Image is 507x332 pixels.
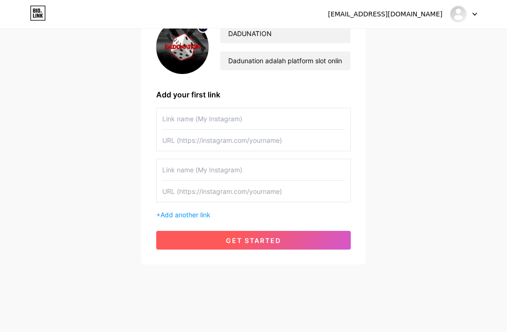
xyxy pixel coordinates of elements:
[220,24,350,43] input: Your name
[449,5,467,23] img: dadunation_id
[156,210,351,220] div: +
[226,236,281,244] span: get started
[156,20,209,74] img: profile pic
[156,89,351,100] div: Add your first link
[162,159,345,180] input: Link name (My Instagram)
[160,211,210,219] span: Add another link
[162,108,345,129] input: Link name (My Instagram)
[162,181,345,202] input: URL (https://instagram.com/yourname)
[220,52,350,70] input: bio
[162,130,345,151] input: URL (https://instagram.com/yourname)
[156,231,351,250] button: get started
[328,9,442,19] div: [EMAIL_ADDRESS][DOMAIN_NAME]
